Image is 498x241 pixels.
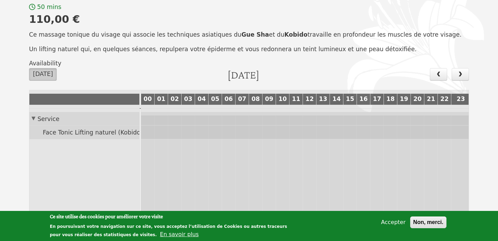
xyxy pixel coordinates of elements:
span: 10 [277,95,288,102]
div: 50 mins [37,3,61,10]
span: 19 [398,95,409,102]
span: Service [36,115,61,122]
h2: Ce site utilise des cookies pour améliorer votre visite [50,213,289,220]
span: 08 [250,95,261,102]
span: 14 [331,95,342,102]
h2: [DATE] [228,68,259,81]
span: 03 [183,95,194,102]
span: 18 [385,95,396,102]
button: prev [430,68,447,81]
p: Un lifting naturel qui, en quelques séances, repulpera votre épiderme et vous redonnera un teint ... [29,45,469,54]
span: 01 [156,95,167,102]
strong: Gue Sha [241,31,269,38]
span: 02 [169,95,180,102]
span: 05 [210,95,221,102]
span: 12 [304,95,315,102]
span: 20 [412,95,423,102]
span: 11 [290,95,302,102]
strong: Kobido [284,31,307,38]
span: Face Tonic Lifting naturel (Kobido + Gue Sha) 50 1 [41,129,193,136]
span: 00 [142,95,153,102]
button: Non, merci. [410,216,446,228]
span: 06 [223,95,234,102]
div: Availability [29,59,469,68]
p: Ce massage tonique du visage qui associe les techniques asiatiques du et du travaille en profonde... [29,30,469,39]
button: [DATE] [29,68,57,81]
button: Accepter [378,218,408,226]
span: 23 [455,95,467,102]
p: En poursuivant votre navigation sur ce site, vous acceptez l’utilisation de Cookies ou autres tra... [50,224,287,237]
span: 09 [264,95,275,102]
span: 21 [425,95,436,102]
span: 22 [439,95,450,102]
span: 15 [344,95,356,102]
button: En savoir plus [160,230,199,239]
button: next [452,68,469,81]
span: 17 [371,95,382,102]
span: 04 [196,95,207,102]
div: 110,00 € [29,11,80,27]
span: 16 [358,95,369,102]
span: 13 [317,95,329,102]
span: 07 [237,95,248,102]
